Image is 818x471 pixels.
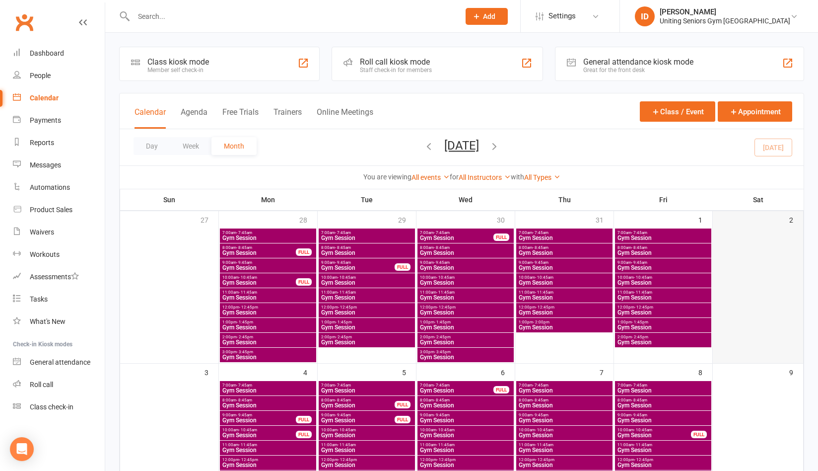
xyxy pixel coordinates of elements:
[296,278,312,286] div: FULL
[321,458,413,462] span: 12:00pm
[321,432,413,438] span: Gym Session
[13,65,105,87] a: People
[13,266,105,288] a: Assessments
[299,211,317,228] div: 28
[411,173,450,181] a: All events
[321,402,395,408] span: Gym Session
[511,173,524,181] strong: with
[419,413,512,417] span: 9:00am
[239,458,258,462] span: - 12:45pm
[518,310,611,315] span: Gym Session
[419,447,512,453] span: Gym Session
[617,443,709,447] span: 11:00am
[222,428,296,432] span: 10:00am
[13,243,105,266] a: Workouts
[222,432,296,438] span: Gym Session
[222,402,314,408] span: Gym Session
[617,320,709,324] span: 1:00pm
[134,137,170,155] button: Day
[13,288,105,311] a: Tasks
[713,189,804,210] th: Sat
[239,443,257,447] span: - 11:45am
[634,443,652,447] span: - 11:45am
[13,351,105,374] a: General attendance kiosk mode
[533,260,548,265] span: - 9:45am
[459,173,511,181] a: All Instructors
[419,310,512,315] span: Gym Session
[634,290,652,295] span: - 11:45am
[583,57,693,67] div: General attendance kiosk mode
[493,386,509,393] div: FULL
[617,398,709,402] span: 8:00am
[30,206,72,214] div: Product Sales
[436,275,455,280] span: - 10:45am
[335,398,351,402] span: - 8:45am
[321,280,413,286] span: Gym Session
[30,317,66,325] div: What's New
[634,305,653,310] span: - 12:45pm
[360,57,432,67] div: Roll call kiosk mode
[635,6,655,26] div: ID
[219,189,318,210] th: Mon
[335,413,351,417] span: - 9:45am
[321,383,413,388] span: 7:00am
[204,364,218,380] div: 3
[222,447,314,453] span: Gym Session
[12,10,37,35] a: Clubworx
[533,245,548,250] span: - 8:45am
[336,335,352,339] span: - 2:45pm
[402,364,416,380] div: 5
[533,398,548,402] span: - 8:45am
[30,94,59,102] div: Calendar
[419,354,512,360] span: Gym Session
[617,290,709,295] span: 11:00am
[13,109,105,132] a: Payments
[617,324,709,330] span: Gym Session
[419,305,512,310] span: 12:00pm
[30,161,61,169] div: Messages
[201,211,218,228] div: 27
[398,211,416,228] div: 29
[617,235,709,241] span: Gym Session
[518,447,611,453] span: Gym Session
[419,432,512,438] span: Gym Session
[222,443,314,447] span: 11:00am
[600,364,613,380] div: 7
[30,116,61,124] div: Payments
[296,431,312,438] div: FULL
[222,295,314,301] span: Gym Session
[434,320,451,324] span: - 1:45pm
[338,290,356,295] span: - 11:45am
[170,137,211,155] button: Week
[518,265,611,271] span: Gym Session
[515,189,614,210] th: Thu
[789,364,803,380] div: 9
[237,335,253,339] span: - 2:45pm
[395,401,410,408] div: FULL
[335,245,351,250] span: - 8:45am
[222,107,259,129] button: Free Trials
[419,383,494,388] span: 7:00am
[419,245,512,250] span: 8:00am
[437,458,456,462] span: - 12:45pm
[535,428,553,432] span: - 10:45am
[535,443,553,447] span: - 11:45am
[419,231,494,235] span: 7:00am
[321,250,413,256] span: Gym Session
[444,139,479,153] button: [DATE]
[518,305,611,310] span: 12:00pm
[518,235,611,241] span: Gym Session
[501,364,515,380] div: 6
[518,458,611,462] span: 12:00pm
[30,381,53,389] div: Roll call
[419,295,512,301] span: Gym Session
[10,437,34,461] div: Open Intercom Messenger
[632,335,648,339] span: - 2:45pm
[360,67,432,74] div: Staff check-in for members
[434,383,450,388] span: - 7:45am
[222,354,314,360] span: Gym Session
[518,260,611,265] span: 9:00am
[617,231,709,235] span: 7:00am
[222,417,296,423] span: Gym Session
[617,265,709,271] span: Gym Session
